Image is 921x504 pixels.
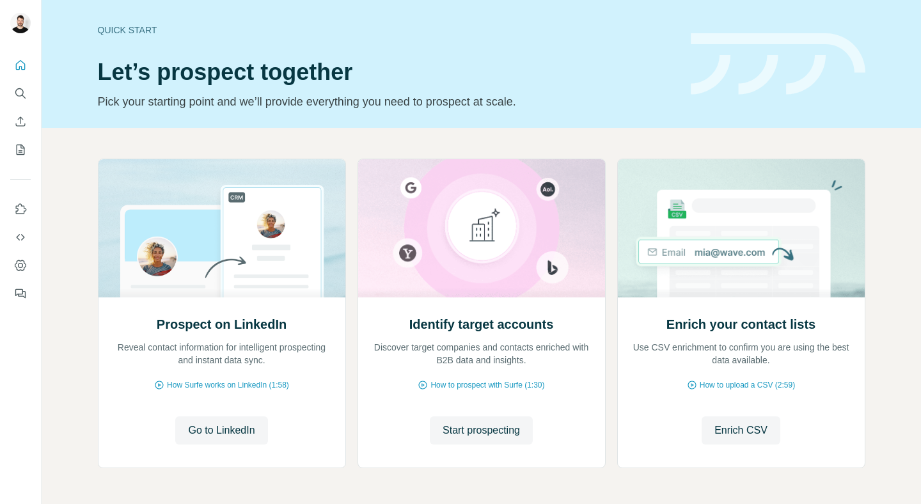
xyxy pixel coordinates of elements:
h2: Identify target accounts [409,315,554,333]
h2: Enrich your contact lists [666,315,815,333]
span: Start prospecting [443,423,520,438]
img: Identify target accounts [358,159,606,297]
button: Go to LinkedIn [175,416,267,445]
img: Enrich your contact lists [617,159,865,297]
button: Quick start [10,54,31,77]
span: Go to LinkedIn [188,423,255,438]
h2: Prospect on LinkedIn [157,315,287,333]
p: Reveal contact information for intelligent prospecting and instant data sync. [111,341,333,366]
button: Dashboard [10,254,31,277]
div: Quick start [98,24,675,36]
button: Use Surfe on LinkedIn [10,198,31,221]
span: How to prospect with Surfe (1:30) [430,379,544,391]
p: Use CSV enrichment to confirm you are using the best data available. [631,341,852,366]
p: Pick your starting point and we’ll provide everything you need to prospect at scale. [98,93,675,111]
h1: Let’s prospect together [98,59,675,85]
span: How to upload a CSV (2:59) [700,379,795,391]
img: banner [691,33,865,95]
p: Discover target companies and contacts enriched with B2B data and insights. [371,341,592,366]
span: Enrich CSV [714,423,767,438]
button: Feedback [10,282,31,305]
button: Use Surfe API [10,226,31,249]
img: Prospect on LinkedIn [98,159,346,297]
button: My lists [10,138,31,161]
button: Enrich CSV [702,416,780,445]
img: Avatar [10,13,31,33]
button: Start prospecting [430,416,533,445]
button: Search [10,82,31,105]
span: How Surfe works on LinkedIn (1:58) [167,379,289,391]
button: Enrich CSV [10,110,31,133]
